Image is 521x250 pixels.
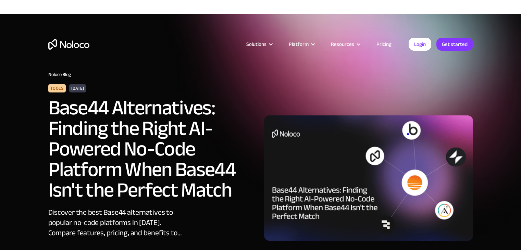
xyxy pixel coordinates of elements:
div: Platform [280,40,322,49]
div: Solutions [238,40,280,49]
div: Resources [331,40,354,49]
a: Login [409,38,431,51]
div: Solutions [246,40,266,49]
a: home [48,39,89,50]
div: Tools [48,84,66,92]
div: Discover the best Base44 alternatives to popular no-code platforms in [DATE]. Compare features, p... [48,207,189,238]
a: Get started [436,38,473,51]
a: Pricing [368,40,400,49]
div: Platform [289,40,309,49]
div: [DATE] [69,84,86,92]
h2: Base44 Alternatives: Finding the Right AI-Powered No-Code Platform When Base44 Isn't the Perfect ... [48,98,237,200]
div: Resources [322,40,368,49]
